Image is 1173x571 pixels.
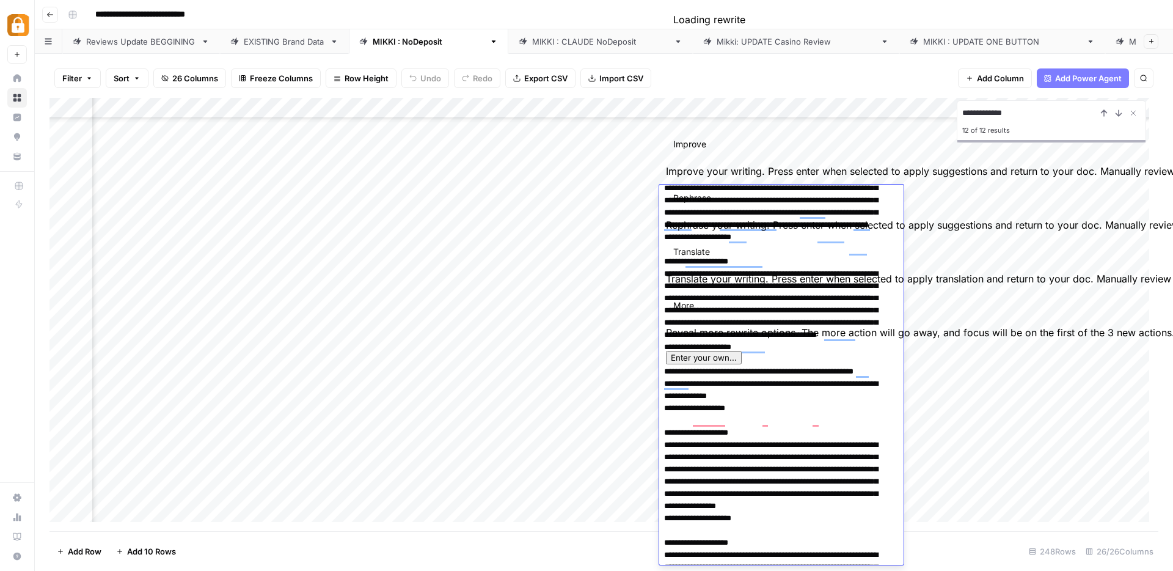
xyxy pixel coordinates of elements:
button: Help + Support [7,547,27,566]
span: Undo [420,72,441,84]
button: Filter [54,68,101,88]
span: Filter [62,72,82,84]
a: Usage [7,507,27,527]
div: Reviews Update BEGGINING [86,35,196,48]
button: Export CSV [505,68,576,88]
a: Opportunities [7,127,27,147]
div: [PERSON_NAME] : [PERSON_NAME] [532,35,669,48]
a: Settings [7,488,27,507]
a: Your Data [7,147,27,166]
span: Freeze Columns [250,72,313,84]
button: Import CSV [580,68,651,88]
a: Learning Hub [7,527,27,547]
button: Add Row [49,542,109,561]
div: EXISTING Brand Data [244,35,325,48]
button: Undo [401,68,449,88]
div: 248 Rows [1024,542,1081,561]
a: Browse [7,88,27,108]
img: Adzz Logo [7,14,29,36]
span: Add 10 Rows [127,545,176,558]
span: Add Row [68,545,101,558]
div: 26/26 Columns [1081,542,1158,561]
button: Add 10 Rows [109,542,183,561]
a: Insights [7,108,27,127]
a: [PERSON_NAME] : [PERSON_NAME] [508,29,693,54]
span: Row Height [345,72,389,84]
button: Freeze Columns [231,68,321,88]
a: [PERSON_NAME] : NoDeposit [349,29,508,54]
button: Row Height [326,68,396,88]
span: Export CSV [524,72,568,84]
a: Reviews Update BEGGINING [62,29,220,54]
button: Redo [454,68,500,88]
a: Home [7,68,27,88]
button: 26 Columns [153,68,226,88]
a: EXISTING Brand Data [220,29,349,54]
span: Redo [473,72,492,84]
button: Workspace: Adzz [7,10,27,40]
span: Sort [114,72,130,84]
span: 26 Columns [172,72,218,84]
div: [PERSON_NAME] : NoDeposit [373,35,484,48]
button: Sort [106,68,148,88]
span: Import CSV [599,72,643,84]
